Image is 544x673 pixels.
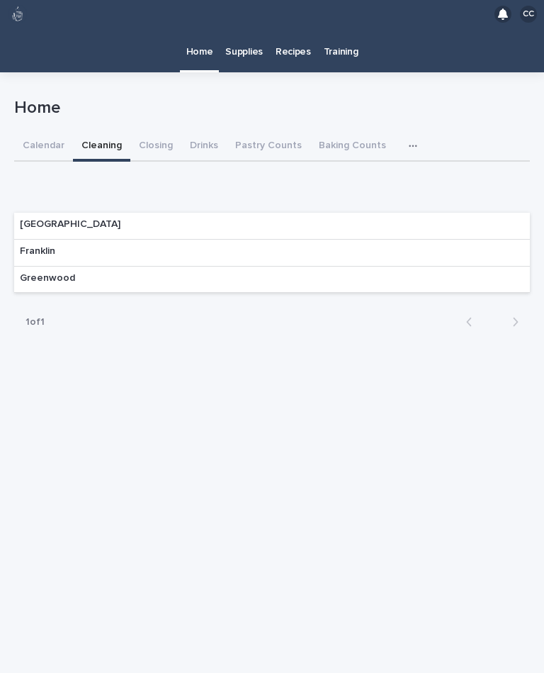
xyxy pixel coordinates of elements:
[8,5,27,23] img: 80hjoBaRqlyywVK24fQd
[14,305,56,340] p: 1 of 1
[225,28,263,58] p: Supplies
[186,28,213,58] p: Home
[317,28,365,72] a: Training
[73,132,130,162] button: Cleaning
[276,28,311,58] p: Recipes
[219,28,269,72] a: Supplies
[14,213,530,240] a: [GEOGRAPHIC_DATA]
[269,28,317,72] a: Recipes
[130,132,181,162] button: Closing
[324,28,358,58] p: Training
[14,267,530,294] a: Greenwood
[520,6,537,23] div: CC
[14,98,524,118] p: Home
[14,240,530,267] a: Franklin
[14,132,73,162] button: Calendar
[455,316,492,328] button: Back
[310,132,395,162] button: Baking Counts
[227,132,310,162] button: Pastry Counts
[180,28,220,70] a: Home
[492,316,530,328] button: Next
[181,132,227,162] button: Drinks
[20,272,75,284] p: Greenwood
[20,218,120,230] p: [GEOGRAPHIC_DATA]
[20,245,55,257] p: Franklin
